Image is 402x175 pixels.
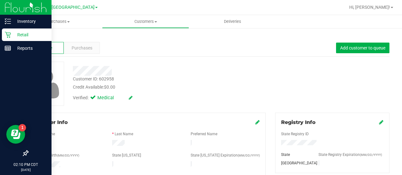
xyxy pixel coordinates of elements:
span: (MM/DD/YYYY) [360,153,382,157]
label: State Registry Expiration [318,152,382,157]
div: Customer ID: 602958 [73,76,114,82]
span: Deliveries [215,19,250,24]
inline-svg: Inventory [5,18,11,24]
label: Date of Birth [36,152,79,158]
p: 02:10 PM CDT [3,162,49,167]
label: State Registry ID [281,131,309,137]
p: Reports [11,44,49,52]
iframe: Resource center [6,125,25,144]
span: (MM/DD/YYYY) [238,154,260,157]
span: (MM/DD/YYYY) [57,154,79,157]
label: Preferred Name [191,131,217,137]
a: Purchases [15,15,102,28]
div: State [276,152,314,157]
p: [DATE] [3,167,49,172]
span: Hi, [PERSON_NAME]! [349,5,390,10]
span: Purchases [15,19,102,24]
span: Customers [102,19,189,24]
a: Customers [102,15,189,28]
span: TX Austin [GEOGRAPHIC_DATA] [30,5,95,10]
label: State [US_STATE] [112,152,141,158]
span: $0.00 [104,85,115,90]
inline-svg: Retail [5,32,11,38]
label: Last Name [115,131,133,137]
iframe: Resource center unread badge [19,124,26,131]
span: Medical [97,95,122,101]
span: Purchases [72,45,92,51]
div: Verified: [73,95,133,101]
span: Add customer to queue [340,45,385,50]
button: Add customer to queue [336,43,389,53]
inline-svg: Reports [5,45,11,51]
a: Deliveries [189,15,276,28]
p: Inventory [11,18,49,25]
div: Credit Available: [73,84,249,90]
span: Registry Info [281,119,316,125]
p: Retail [11,31,49,39]
div: [GEOGRAPHIC_DATA] [276,160,314,166]
label: State [US_STATE] Expiration [191,152,260,158]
